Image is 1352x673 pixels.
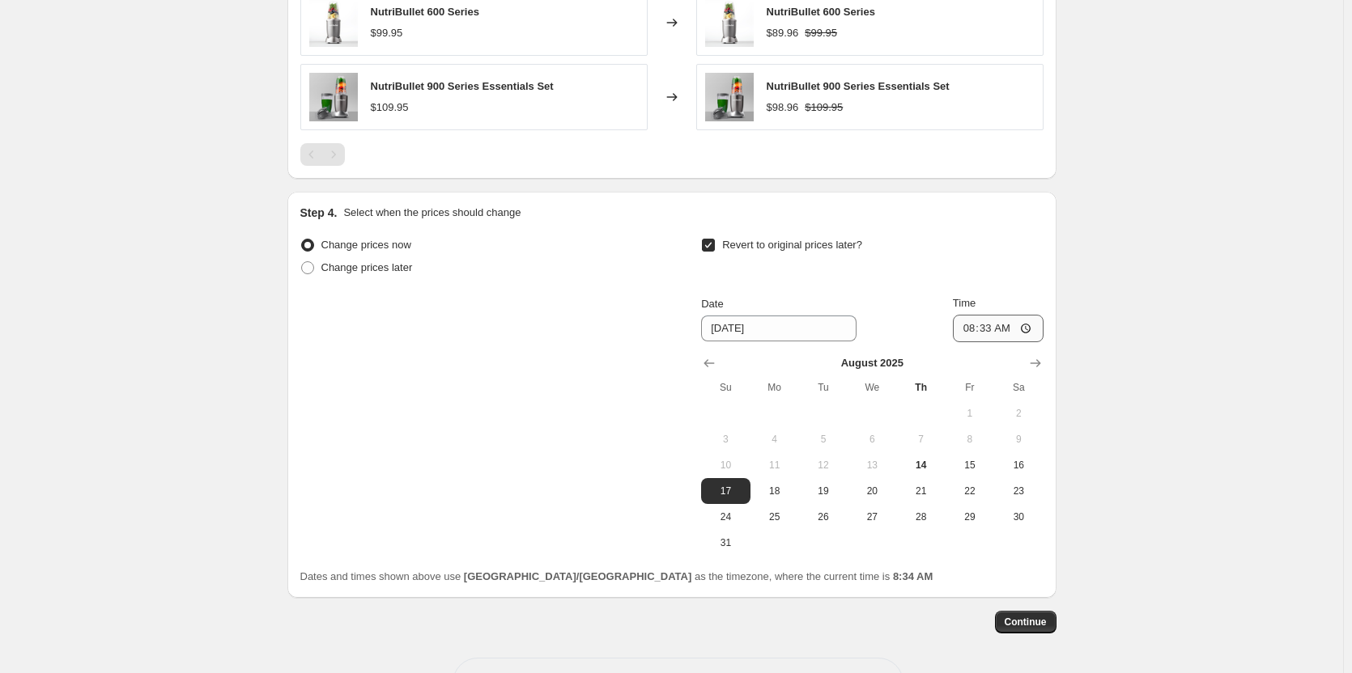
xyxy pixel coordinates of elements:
th: Friday [946,375,994,400]
button: Continue [995,611,1057,633]
span: 30 [1001,510,1036,523]
div: $89.96 [767,25,799,41]
th: Saturday [994,375,1043,400]
strike: $109.95 [805,99,843,116]
input: 8/14/2025 [701,315,857,341]
span: Tu [806,381,841,394]
span: 28 [903,510,938,523]
button: Tuesday August 26 2025 [799,504,848,530]
span: NutriBullet 600 Series [371,6,479,18]
button: Saturday August 23 2025 [994,478,1043,504]
nav: Pagination [300,143,345,166]
b: [GEOGRAPHIC_DATA]/[GEOGRAPHIC_DATA] [464,570,691,582]
button: Sunday August 10 2025 [701,452,750,478]
b: 8:34 AM [893,570,933,582]
span: 20 [854,485,890,497]
th: Tuesday [799,375,848,400]
span: 9 [1001,433,1036,446]
span: Fr [952,381,988,394]
span: NutriBullet 900 Series Essentials Set [767,80,950,92]
span: 16 [1001,459,1036,472]
button: Monday August 25 2025 [750,504,799,530]
button: Thursday August 21 2025 [896,478,945,504]
span: 29 [952,510,988,523]
span: 4 [757,433,793,446]
span: 27 [854,510,890,523]
input: 12:00 [953,315,1044,342]
span: Su [708,381,743,394]
span: 1 [952,407,988,420]
span: 31 [708,536,743,549]
button: Saturday August 16 2025 [994,452,1043,478]
span: Revert to original prices later? [722,239,862,251]
div: $99.95 [371,25,403,41]
span: 15 [952,459,988,472]
span: 22 [952,485,988,497]
button: Monday August 11 2025 [750,452,799,478]
button: Thursday August 7 2025 [896,426,945,452]
span: 7 [903,433,938,446]
span: We [854,381,890,394]
span: NutriBullet 900 Series Essentials Set [371,80,554,92]
span: Mo [757,381,793,394]
span: 10 [708,459,743,472]
span: 8 [952,433,988,446]
span: 11 [757,459,793,472]
span: Change prices now [321,239,411,251]
span: Continue [1005,616,1047,629]
button: Friday August 29 2025 [946,504,994,530]
span: 12 [806,459,841,472]
span: 6 [854,433,890,446]
span: 19 [806,485,841,497]
span: 5 [806,433,841,446]
span: Date [701,298,723,310]
button: Tuesday August 12 2025 [799,452,848,478]
button: Saturday August 9 2025 [994,426,1043,452]
div: $98.96 [767,99,799,116]
button: Wednesday August 20 2025 [848,478,896,504]
button: Wednesday August 6 2025 [848,426,896,452]
h2: Step 4. [300,205,338,221]
span: 2 [1001,407,1036,420]
button: Monday August 4 2025 [750,426,799,452]
span: 18 [757,485,793,497]
button: Tuesday August 19 2025 [799,478,848,504]
button: Sunday August 17 2025 [701,478,750,504]
button: Sunday August 3 2025 [701,426,750,452]
span: Sa [1001,381,1036,394]
img: Resizing_for_Website_-_900_use_80x.png [309,73,358,121]
span: Dates and times shown above use as the timezone, where the current time is [300,570,933,582]
button: Sunday August 24 2025 [701,504,750,530]
div: $109.95 [371,99,409,116]
span: 26 [806,510,841,523]
strike: $99.95 [805,25,837,41]
th: Thursday [896,375,945,400]
th: Wednesday [848,375,896,400]
span: NutriBullet 600 Series [767,6,875,18]
button: Today Thursday August 14 2025 [896,452,945,478]
span: Th [903,381,938,394]
span: 25 [757,510,793,523]
span: Time [953,297,976,309]
button: Show previous month, July 2025 [698,352,721,375]
button: Monday August 18 2025 [750,478,799,504]
span: 3 [708,433,743,446]
p: Select when the prices should change [343,205,521,221]
span: 21 [903,485,938,497]
th: Monday [750,375,799,400]
button: Tuesday August 5 2025 [799,426,848,452]
button: Friday August 15 2025 [946,452,994,478]
span: 13 [854,459,890,472]
button: Sunday August 31 2025 [701,530,750,556]
span: 23 [1001,485,1036,497]
span: 24 [708,510,743,523]
button: Friday August 8 2025 [946,426,994,452]
button: Thursday August 28 2025 [896,504,945,530]
img: Resizing_for_Website_-_900_use_80x.png [705,73,754,121]
button: Wednesday August 13 2025 [848,452,896,478]
span: 17 [708,485,743,497]
span: 14 [903,459,938,472]
button: Friday August 1 2025 [946,400,994,426]
button: Wednesday August 27 2025 [848,504,896,530]
button: Show next month, September 2025 [1024,352,1047,375]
